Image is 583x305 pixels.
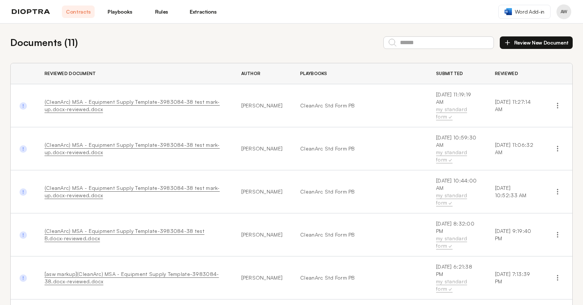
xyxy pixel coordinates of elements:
td: [DATE] 10:59:30 AM [427,127,486,170]
button: Profile menu [556,4,571,19]
a: CleanArc Std Form PB [300,274,418,281]
td: [DATE] 11:19:19 AM [427,84,486,127]
a: [asw markup](CleanArc) MSA - Equipment Supply Template-3983084-38.docx-reviewed.docx [45,271,219,284]
a: (CleanArc) MSA - Equipment Supply Template-3983084-38 test mark-up.docx-reviewed.docx [45,142,220,155]
img: word [505,8,512,15]
img: Done [20,188,27,196]
a: Rules [145,6,178,18]
a: Contracts [62,6,95,18]
div: my standard form ✓ [436,278,477,292]
td: [DATE] 6:21:38 PM [427,256,486,299]
th: Author [232,63,292,84]
td: [PERSON_NAME] [232,127,292,170]
a: CleanArc Std Form PB [300,145,418,152]
span: Word Add-in [515,8,544,15]
td: [DATE] 8:32:00 PM [427,213,486,256]
a: CleanArc Std Form PB [300,231,418,238]
th: Reviewed Document [36,63,232,84]
td: [DATE] 9:19:40 PM [486,213,543,256]
img: Done [20,274,27,282]
td: [PERSON_NAME] [232,256,292,299]
a: (CleanArc) MSA - Equipment Supply Template-3983084-38 test B.docx-reviewed.docx [45,228,204,241]
img: Done [20,102,27,110]
div: my standard form ✓ [436,149,477,163]
td: [DATE] 10:52:33 AM [486,170,543,213]
img: Done [20,231,27,239]
td: [DATE] 11:06:32 AM [486,127,543,170]
div: my standard form ✓ [436,192,477,206]
img: Done [20,145,27,153]
th: Playbooks [291,63,427,84]
td: [DATE] 10:44:00 AM [427,170,486,213]
th: Submitted [427,63,486,84]
div: my standard form ✓ [436,106,477,120]
td: [PERSON_NAME] [232,84,292,127]
td: [PERSON_NAME] [232,213,292,256]
td: [PERSON_NAME] [232,170,292,213]
td: [DATE] 7:13:39 PM [486,256,543,299]
a: (CleanArc) MSA - Equipment Supply Template-3983084-38 test mark-up.docx-reviewed.docx [45,185,220,198]
div: my standard form ✓ [436,235,477,249]
button: Review New Document [500,36,573,49]
a: CleanArc Std Form PB [300,188,418,195]
a: CleanArc Std Form PB [300,102,418,109]
img: logo [12,9,50,14]
td: [DATE] 11:27:14 AM [486,84,543,127]
a: Word Add-in [498,5,551,19]
a: Playbooks [103,6,136,18]
a: Extractions [187,6,219,18]
a: (CleanArc) MSA - Equipment Supply Template-3983084-38 test mark-up.docx-reviewed.docx [45,99,220,112]
th: Reviewed [486,63,543,84]
h2: Documents ( 11 ) [10,35,78,50]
